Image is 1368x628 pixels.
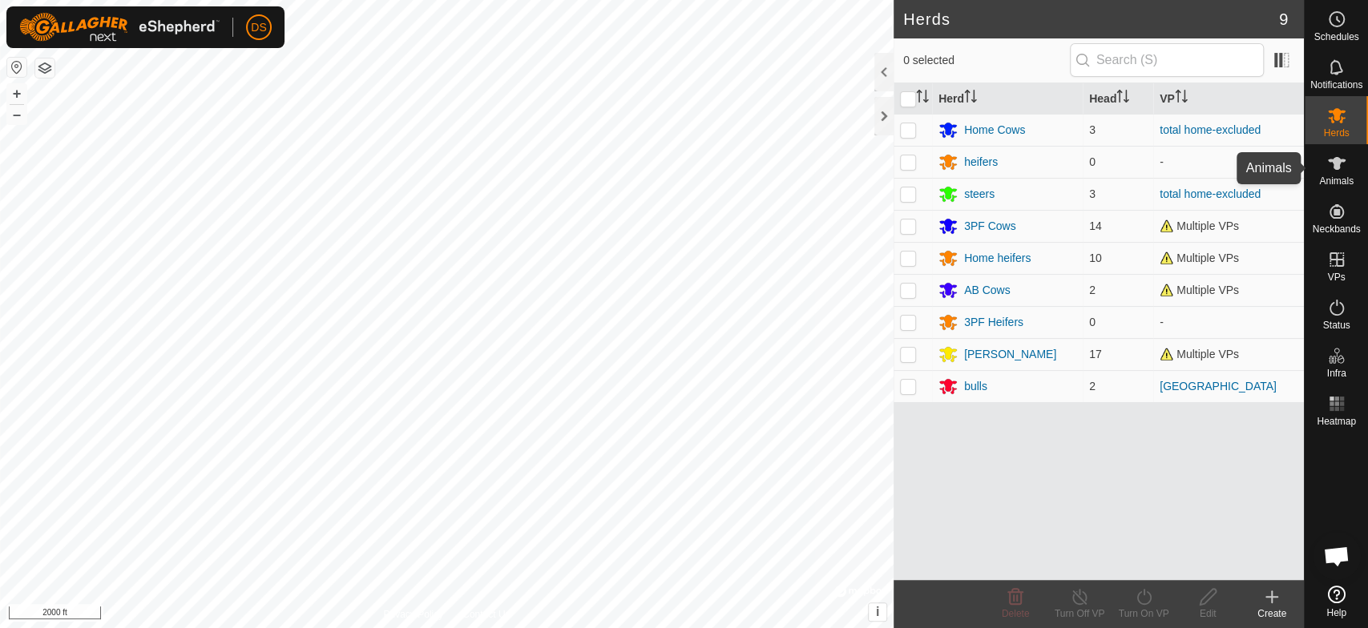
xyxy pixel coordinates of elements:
[964,346,1056,363] div: [PERSON_NAME]
[903,10,1279,29] h2: Herds
[1089,252,1102,264] span: 10
[1047,606,1112,621] div: Turn Off VP
[1002,608,1030,619] span: Delete
[1310,80,1362,90] span: Notifications
[1240,606,1304,621] div: Create
[383,607,443,622] a: Privacy Policy
[1314,32,1358,42] span: Schedules
[1089,187,1096,200] span: 3
[1319,176,1354,186] span: Animals
[1112,606,1176,621] div: Turn On VP
[1322,320,1350,330] span: Status
[1089,316,1096,328] span: 0
[1160,348,1239,360] span: Multiple VPs
[1279,7,1288,31] span: 9
[1089,219,1102,232] span: 14
[1089,284,1096,296] span: 2
[1313,532,1361,580] div: Open chat
[1160,123,1261,136] a: total home-excluded
[869,603,886,621] button: i
[964,92,977,105] p-sorticon: Activate to sort
[903,52,1070,69] span: 0 selected
[964,218,1016,235] div: 3PF Cows
[1083,83,1153,115] th: Head
[7,105,26,124] button: –
[964,186,995,203] div: steers
[1089,348,1102,360] span: 17
[1089,155,1096,168] span: 0
[1317,417,1356,426] span: Heatmap
[964,250,1031,267] div: Home heifers
[1305,579,1368,624] a: Help
[7,84,26,103] button: +
[1312,224,1360,234] span: Neckbands
[1089,380,1096,392] span: 2
[1070,43,1264,77] input: Search (S)
[19,13,220,42] img: Gallagher Logo
[964,282,1011,299] div: AB Cows
[35,58,54,78] button: Map Layers
[1323,128,1349,138] span: Herds
[462,607,510,622] a: Contact Us
[916,92,929,105] p-sorticon: Activate to sort
[251,19,266,36] span: DS
[1160,284,1239,296] span: Multiple VPs
[1160,380,1277,392] a: [GEOGRAPHIC_DATA]
[964,154,998,171] div: heifers
[964,314,1023,331] div: 3PF Heifers
[964,378,987,395] div: bulls
[1160,187,1261,200] a: total home-excluded
[1089,123,1096,136] span: 3
[964,122,1025,139] div: Home Cows
[876,605,879,618] span: i
[1160,252,1239,264] span: Multiple VPs
[1153,83,1304,115] th: VP
[1175,92,1188,105] p-sorticon: Activate to sort
[932,83,1083,115] th: Herd
[1326,608,1346,618] span: Help
[7,58,26,77] button: Reset Map
[1326,368,1346,378] span: Infra
[1327,272,1345,282] span: VPs
[1116,92,1129,105] p-sorticon: Activate to sort
[1160,219,1239,232] span: Multiple VPs
[1153,146,1304,178] td: -
[1176,606,1240,621] div: Edit
[1153,306,1304,338] td: -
